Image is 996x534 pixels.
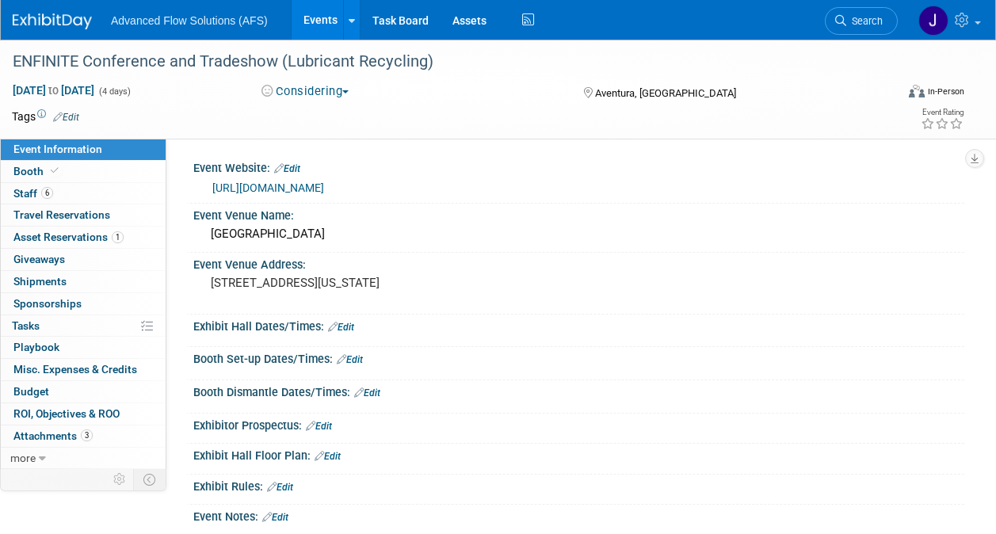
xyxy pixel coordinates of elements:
a: [URL][DOMAIN_NAME] [212,181,324,194]
a: Edit [354,387,380,399]
span: Attachments [13,429,93,442]
a: Edit [267,482,293,493]
a: Travel Reservations [1,204,166,226]
div: Event Venue Address: [193,253,964,273]
a: Edit [306,421,332,432]
td: Toggle Event Tabs [134,469,166,490]
span: Playbook [13,341,59,353]
span: Search [846,15,883,27]
a: Edit [262,512,288,523]
span: Travel Reservations [13,208,110,221]
img: ExhibitDay [13,13,92,29]
span: Advanced Flow Solutions (AFS) [111,14,268,27]
span: to [46,84,61,97]
div: Event Format [826,82,964,106]
a: Attachments3 [1,425,166,447]
a: Booth [1,161,166,182]
a: Tasks [1,315,166,337]
span: [DATE] [DATE] [12,83,95,97]
a: Sponsorships [1,293,166,315]
a: Search [825,7,898,35]
span: Aventura, [GEOGRAPHIC_DATA] [595,87,736,99]
a: Edit [53,112,79,123]
span: Event Information [13,143,102,155]
div: Exhibit Rules: [193,475,964,495]
div: Exhibitor Prospectus: [193,414,964,434]
a: Edit [315,451,341,462]
div: Event Website: [193,156,964,177]
img: Format-Inperson.png [909,85,925,97]
div: Booth Dismantle Dates/Times: [193,380,964,401]
div: Event Notes: [193,505,964,525]
span: Sponsorships [13,297,82,310]
span: Misc. Expenses & Credits [13,363,137,376]
a: Edit [337,354,363,365]
a: Shipments [1,271,166,292]
span: Asset Reservations [13,231,124,243]
div: [GEOGRAPHIC_DATA] [205,222,952,246]
div: Exhibit Hall Dates/Times: [193,315,964,335]
button: Considering [256,83,355,100]
div: Booth Set-up Dates/Times: [193,347,964,368]
a: more [1,448,166,469]
img: Jeremiah LaBrue [918,6,948,36]
i: Booth reservation complete [51,166,59,175]
a: Misc. Expenses & Credits [1,359,166,380]
div: In-Person [927,86,964,97]
span: Tasks [12,319,40,332]
a: Event Information [1,139,166,160]
div: ENFINITE Conference and Tradeshow (Lubricant Recycling) [7,48,883,76]
a: Playbook [1,337,166,358]
a: ROI, Objectives & ROO [1,403,166,425]
a: Asset Reservations1 [1,227,166,248]
a: Edit [328,322,354,333]
span: more [10,452,36,464]
span: (4 days) [97,86,131,97]
span: Booth [13,165,62,177]
a: Edit [274,163,300,174]
span: 1 [112,231,124,243]
td: Personalize Event Tab Strip [106,469,134,490]
td: Tags [12,109,79,124]
span: ROI, Objectives & ROO [13,407,120,420]
span: Shipments [13,275,67,288]
span: 6 [41,187,53,199]
div: Event Venue Name: [193,204,964,223]
a: Staff6 [1,183,166,204]
pre: [STREET_ADDRESS][US_STATE] [211,276,497,290]
a: Budget [1,381,166,402]
div: Event Rating [921,109,964,116]
span: 3 [81,429,93,441]
span: Giveaways [13,253,65,265]
a: Giveaways [1,249,166,270]
span: Budget [13,385,49,398]
span: Staff [13,187,53,200]
div: Exhibit Hall Floor Plan: [193,444,964,464]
